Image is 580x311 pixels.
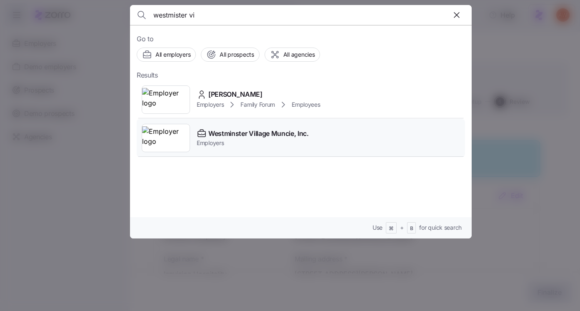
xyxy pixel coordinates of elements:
span: Use [372,223,382,232]
span: Westminster Village Muncie, Inc. [208,128,309,139]
span: Employers [197,139,309,147]
span: Employees [292,100,320,109]
button: All agencies [265,48,320,62]
span: Results [137,70,158,80]
span: Go to [137,34,465,44]
span: ⌘ [389,225,394,232]
span: All prospects [220,50,254,59]
span: [PERSON_NAME] [208,89,262,100]
span: Family Forum [240,100,275,109]
img: Employer logo [142,126,190,150]
span: Employers [197,100,224,109]
span: + [400,223,404,232]
span: for quick search [419,223,462,232]
img: Employer logo [142,88,190,111]
button: All employers [137,48,196,62]
span: All employers [155,50,190,59]
button: All prospects [201,48,259,62]
span: B [410,225,413,232]
span: All agencies [283,50,315,59]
